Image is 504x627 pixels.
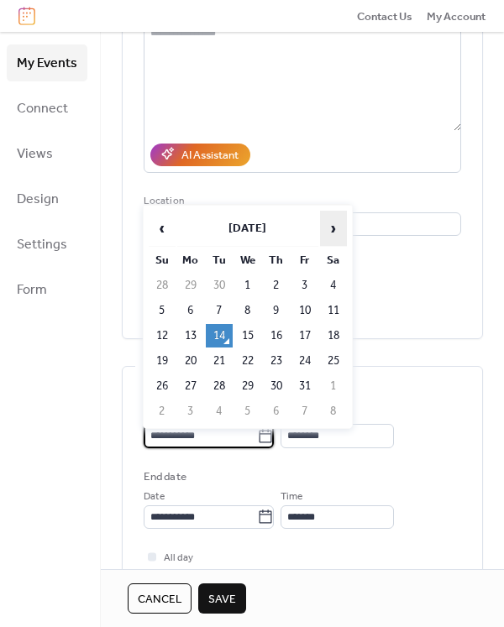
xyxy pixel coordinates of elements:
a: Views [7,135,87,172]
span: Contact Us [357,8,412,25]
td: 29 [177,274,204,297]
a: Connect [7,90,87,127]
a: Form [7,271,87,308]
span: All day [164,550,193,567]
div: Location [144,193,458,210]
th: Sa [320,248,347,272]
div: End date [144,468,186,485]
td: 15 [234,324,261,347]
td: 2 [149,400,176,423]
td: 5 [149,299,176,322]
button: AI Assistant [150,144,250,165]
td: 18 [320,324,347,347]
td: 3 [177,400,204,423]
a: Contact Us [357,8,412,24]
td: 26 [149,374,176,398]
td: 9 [263,299,290,322]
td: 8 [320,400,347,423]
th: Th [263,248,290,272]
span: Views [17,141,53,168]
td: 6 [177,299,204,322]
td: 7 [291,400,318,423]
td: 4 [206,400,233,423]
span: My Account [427,8,486,25]
th: Su [149,248,176,272]
th: Fr [291,248,318,272]
td: 3 [291,274,318,297]
span: ‹ [150,212,175,245]
img: logo [18,7,35,25]
td: 17 [291,324,318,347]
td: 30 [263,374,290,398]
span: Settings [17,232,67,259]
td: 25 [320,349,347,373]
span: Connect [17,96,68,123]
td: 24 [291,349,318,373]
a: My Events [7,44,87,81]
td: 10 [291,299,318,322]
span: Save [208,591,236,608]
div: AI Assistant [181,147,239,164]
th: Tu [206,248,233,272]
td: 1 [234,274,261,297]
td: 8 [234,299,261,322]
td: 2 [263,274,290,297]
td: 22 [234,349,261,373]
a: Design [7,180,87,217]
td: 11 [320,299,347,322]
span: My Events [17,50,77,77]
td: 27 [177,374,204,398]
button: Cancel [128,583,192,614]
td: 29 [234,374,261,398]
a: Settings [7,226,87,263]
span: Date [144,489,165,505]
span: › [321,212,346,245]
th: [DATE] [177,211,318,247]
td: 21 [206,349,233,373]
th: Mo [177,248,204,272]
td: 28 [206,374,233,398]
span: Cancel [138,591,181,608]
td: 1 [320,374,347,398]
span: Form [17,277,47,304]
td: 7 [206,299,233,322]
td: 20 [177,349,204,373]
td: 31 [291,374,318,398]
span: Design [17,186,59,213]
td: 14 [206,324,233,347]
td: 5 [234,400,261,423]
td: 6 [263,400,290,423]
button: Save [198,583,246,614]
td: 13 [177,324,204,347]
th: We [234,248,261,272]
span: Time [281,489,302,505]
td: 19 [149,349,176,373]
td: 16 [263,324,290,347]
td: 30 [206,274,233,297]
a: My Account [427,8,486,24]
td: 23 [263,349,290,373]
td: 4 [320,274,347,297]
td: 12 [149,324,176,347]
span: Show date only [164,567,230,583]
td: 28 [149,274,176,297]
